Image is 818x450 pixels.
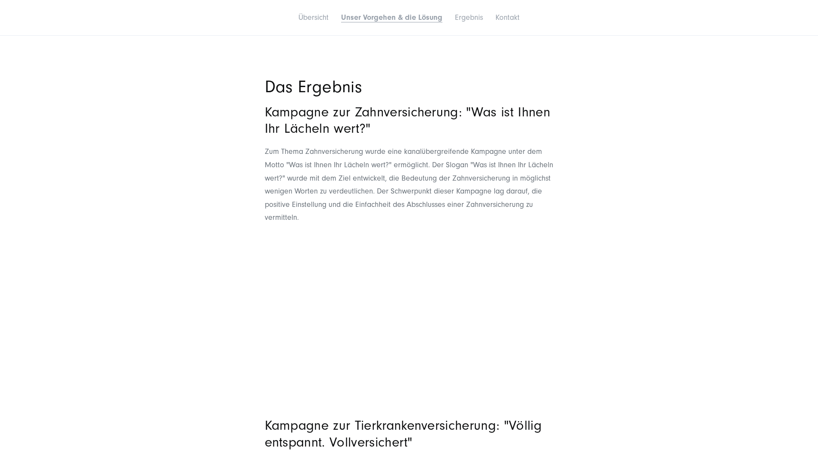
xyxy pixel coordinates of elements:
h3: Kampagne zur Tierkrankenversicherung: "Völlig entspannt. Vollversichert" [265,417,554,450]
span: Das Ergebnis [265,77,362,97]
a: Kontakt [495,13,520,22]
a: Übersicht [298,13,329,22]
a: Ergebnis [455,13,483,22]
a: Unser Vorgehen & die Lösung [341,13,442,22]
h3: Kampagne zur Zahnversicherung: "Was ist Ihnen Ihr Lächeln wert?" [265,104,554,137]
p: Zum Thema Zahnversicherung wurde eine kanalübergreifende Kampagne unter dem Motto "Was ist Ihnen ... [265,145,554,225]
iframe: HubSpot Video [265,233,554,396]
